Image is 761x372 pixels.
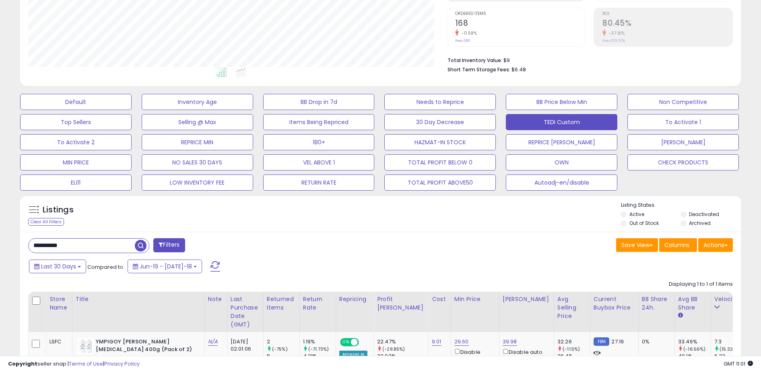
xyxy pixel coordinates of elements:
div: Velocity [714,295,744,303]
button: BB Drop in 7d [263,94,375,110]
div: 33.46% [678,338,711,345]
h2: 80.45% [602,19,732,29]
span: Last 30 Days [41,262,76,270]
span: OFF [357,339,370,346]
button: OWN [506,154,617,170]
div: Store Name [49,295,69,312]
button: Actions [698,238,733,252]
div: 0% [642,338,668,345]
strong: Copyright [8,360,37,368]
button: BB Price Below Min [506,94,617,110]
div: Repricing [339,295,370,303]
div: Min Price [454,295,496,303]
small: -37.91% [606,30,625,36]
a: N/A [208,338,218,346]
label: Active [629,211,644,218]
a: 39.98 [503,338,517,346]
div: seller snap | | [8,360,140,368]
button: HAZMAT-IN STOCK [384,134,496,150]
button: MIN PRICE [20,154,132,170]
li: $9 [448,55,727,64]
small: (-75%) [272,346,288,352]
small: -11.58% [459,30,477,36]
small: (-11.5%) [563,346,580,352]
span: Compared to: [87,263,124,271]
button: Columns [659,238,697,252]
button: Needs to Reprice [384,94,496,110]
div: LSFC [49,338,66,345]
a: 9.01 [432,338,441,346]
div: Return Rate [303,295,332,312]
a: Privacy Policy [104,360,140,368]
small: (15.32%) [720,346,738,352]
button: Autoadj-en/disable [506,175,617,191]
div: Profit [PERSON_NAME] [377,295,425,312]
div: 1.19% [303,338,336,345]
div: Cost [432,295,448,303]
span: Jun-19 - [DATE]-18 [140,262,192,270]
button: Jun-19 - [DATE]-18 [128,260,202,273]
div: Displaying 1 to 1 of 1 items [669,281,733,288]
span: Ordered Items [455,12,585,16]
div: Disable auto adjust max [503,347,548,363]
small: (-71.73%) [308,346,329,352]
button: ELI11 [20,175,132,191]
small: FBM [594,337,609,346]
p: Listing States: [621,202,741,209]
span: $6.48 [511,66,526,73]
button: Last 30 Days [29,260,86,273]
div: Avg BB Share [678,295,707,312]
b: Total Inventory Value: [448,57,502,64]
div: Last Purchase Date (GMT) [231,295,260,329]
button: CHECK PRODUCTS [627,154,739,170]
button: Non Competitive [627,94,739,110]
button: TOTAL PROFIT ABOVE50 [384,175,496,191]
div: Avg Selling Price [557,295,587,320]
button: 180+ [263,134,375,150]
div: 22.47% [377,338,428,345]
label: Out of Stock [629,220,659,227]
div: Clear All Filters [28,218,64,226]
button: 30 Day Decrease [384,114,496,130]
button: [PERSON_NAME] [627,134,739,150]
div: Disable auto adjust min [454,347,493,371]
button: Items Being Repriced [263,114,375,130]
button: Top Sellers [20,114,132,130]
img: 41kcZ336rvL._SL40_.jpg [78,338,94,354]
button: To Activate 1 [627,114,739,130]
span: ROI [602,12,732,16]
h2: 168 [455,19,585,29]
small: (-16.56%) [683,346,705,352]
button: Selling @ Max [142,114,253,130]
div: Title [76,295,201,303]
div: [DATE] 02:01:06 [231,338,257,353]
div: 7.3 [714,338,747,345]
small: Prev: 129.57% [602,38,625,43]
span: ON [341,339,351,346]
small: Prev: 190 [455,38,470,43]
b: Short Term Storage Fees: [448,66,510,73]
a: Terms of Use [69,360,103,368]
div: [PERSON_NAME] [503,295,551,303]
button: Inventory Age [142,94,253,110]
button: RETURN RATE [263,175,375,191]
button: LOW INVENTORY FEE [142,175,253,191]
button: VEL ABOVE 1 [263,154,375,170]
button: REPRICE MIN [142,134,253,150]
div: Note [208,295,224,303]
a: 29.60 [454,338,469,346]
button: REPRICE [PERSON_NAME] [506,134,617,150]
div: Returned Items [267,295,296,312]
button: TEDI Custom [506,114,617,130]
button: To Activate 2 [20,134,132,150]
span: 27.19 [611,338,624,345]
button: Filters [153,238,185,252]
div: Current Buybox Price [594,295,635,312]
button: NO SALES 30 DAYS [142,154,253,170]
h5: Listings [43,204,74,216]
small: Avg BB Share. [678,312,683,319]
span: Columns [664,241,690,249]
small: (-29.85%) [382,346,405,352]
button: TOTAL PROFIT BELOW 0 [384,154,496,170]
div: 32.26 [557,338,590,345]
